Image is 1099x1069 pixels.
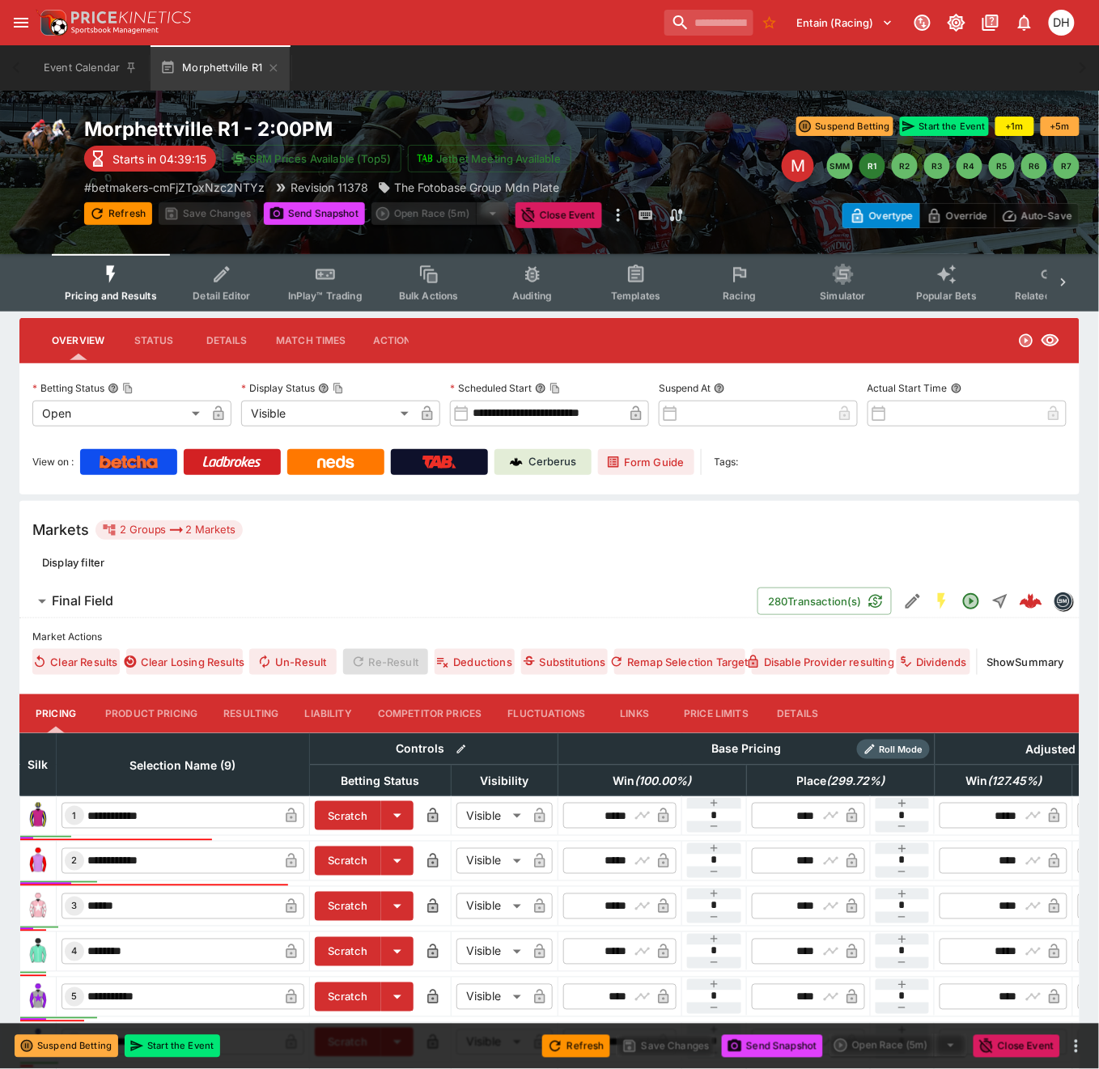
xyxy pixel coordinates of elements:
[315,846,381,876] button: Scratch
[752,649,890,675] button: Disable Provider resulting
[1021,207,1072,224] p: Auto-Save
[614,649,745,675] button: Remap Selection Target
[908,8,937,37] button: Connected to PK
[249,649,336,675] button: Un-Result
[924,153,950,179] button: R3
[52,592,113,609] h6: Final Field
[827,153,1080,179] nav: pagination navigation
[69,901,81,912] span: 3
[210,694,291,733] button: Resulting
[529,454,577,470] p: Cerberus
[1018,333,1034,349] svg: Open
[609,202,628,228] button: more
[15,1035,118,1058] button: Suspend Betting
[842,203,1080,228] div: Start From
[705,739,787,759] div: Base Pricing
[456,984,527,1010] div: Visible
[516,202,602,228] button: Close Event
[371,202,509,225] div: split button
[715,449,739,475] label: Tags:
[1015,290,1085,302] span: Related Events
[25,803,51,829] img: runner 1
[782,150,814,182] div: Edit Meeting
[757,588,892,615] button: 280Transaction(s)
[315,982,381,1012] button: Scratch
[451,739,472,760] button: Bulk edit
[108,383,119,394] button: Betting StatusCopy To Clipboard
[664,10,753,36] input: search
[84,202,152,225] button: Refresh
[292,694,365,733] button: Liability
[919,203,995,228] button: Override
[112,756,254,775] span: Selection Name (9)
[456,803,527,829] div: Visible
[1041,331,1060,350] svg: Visible
[868,381,948,395] p: Actual Start Time
[873,743,930,757] span: Roll Mode
[869,207,913,224] p: Overtype
[948,771,1059,791] span: Win(127.45%)
[264,202,365,225] button: Send Snapshot
[463,771,547,791] span: Visibility
[241,401,414,426] div: Visible
[951,383,962,394] button: Actual Start Time
[494,449,592,475] a: Cerberus
[318,383,329,394] button: Display StatusCopy To Clipboard
[117,321,190,360] button: Status
[71,11,191,23] img: PriceKinetics
[32,520,89,539] h5: Markets
[151,45,290,91] button: Morphettville R1
[359,321,432,360] button: Actions
[69,991,81,1003] span: 5
[787,10,903,36] button: Select Tenant
[1067,1037,1086,1056] button: more
[69,855,81,867] span: 2
[288,290,363,302] span: InPlay™ Trading
[986,587,1015,616] button: Straight
[190,321,263,360] button: Details
[549,383,561,394] button: Copy To Clipboard
[324,771,438,791] span: Betting Status
[193,290,250,302] span: Detail Editor
[125,1035,220,1058] button: Start the Event
[456,893,527,919] div: Visible
[542,1035,610,1058] button: Refresh
[989,153,1015,179] button: R5
[25,848,51,874] img: runner 2
[399,290,459,302] span: Bulk Actions
[241,381,315,395] p: Display Status
[36,6,68,39] img: PriceKinetics Logo
[757,10,783,36] button: No Bookmarks
[1054,153,1080,179] button: R7
[417,151,433,167] img: jetbet-logo.svg
[796,117,893,136] button: Suspend Betting
[898,587,927,616] button: Edit Detail
[39,321,117,360] button: Overview
[779,771,902,791] span: Place(299.72%)
[100,456,158,469] img: Betcha
[19,117,71,168] img: horse_racing.png
[32,549,114,575] button: Display filter
[857,740,930,759] div: Show/hide Price Roll mode configuration.
[333,383,344,394] button: Copy To Clipboard
[521,649,608,675] button: Substitutions
[25,984,51,1010] img: runner 5
[20,733,57,795] th: Silk
[1010,8,1039,37] button: Notifications
[456,848,527,874] div: Visible
[1041,117,1080,136] button: +5m
[315,937,381,966] button: Scratch
[976,8,1005,37] button: Documentation
[25,893,51,919] img: runner 3
[32,649,120,675] button: Clear Results
[1020,590,1042,613] div: 6ab18d05-0e58-40c8-9e2b-cdb02ae36497
[671,694,762,733] button: Price Limits
[974,1035,1060,1058] button: Close Event
[32,625,1067,649] label: Market Actions
[34,45,147,91] button: Event Calendar
[827,153,853,179] button: SMM
[995,117,1034,136] button: +1m
[723,290,756,302] span: Racing
[897,649,970,675] button: Dividends
[1021,153,1047,179] button: R6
